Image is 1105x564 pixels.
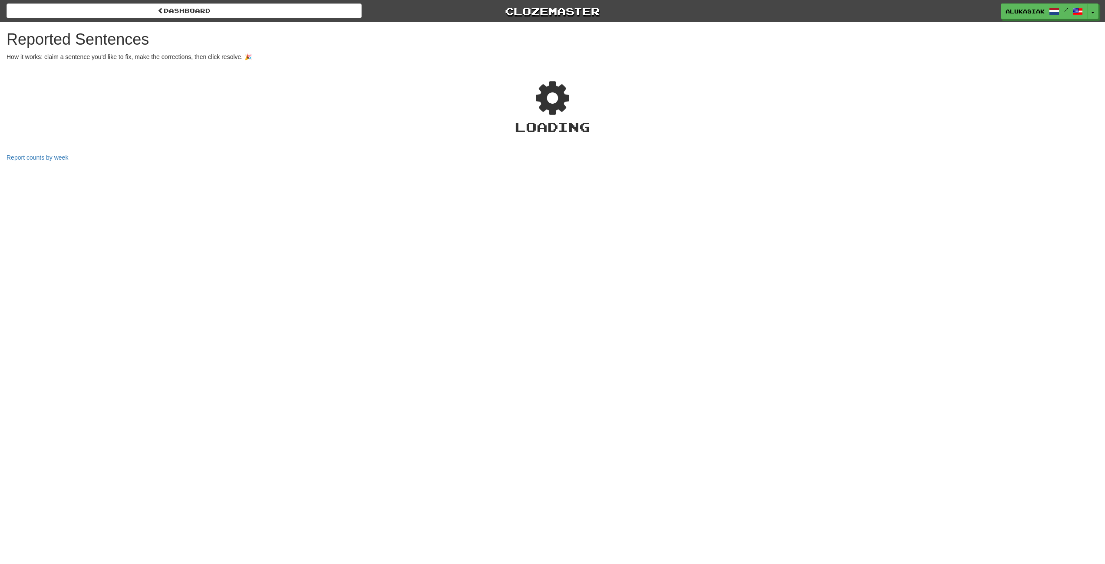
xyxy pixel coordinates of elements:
[7,3,362,18] a: Dashboard
[7,52,1098,61] p: How it works: claim a sentence you'd like to fix, make the corrections, then click resolve. 🎉
[1001,3,1088,19] a: alukasiak /
[375,3,730,19] a: Clozemaster
[1064,7,1068,13] span: /
[1006,7,1045,15] span: alukasiak
[7,118,1098,136] div: Loading
[7,154,68,161] a: Report counts by week
[7,31,1098,48] h1: Reported Sentences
